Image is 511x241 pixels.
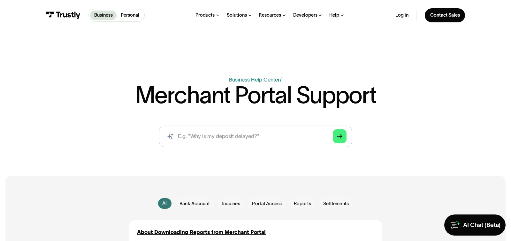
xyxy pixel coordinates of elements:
div: Contact Sales [430,12,460,18]
div: Help [329,12,339,18]
img: Trustly Logo [46,12,80,19]
div: AI Chat (Beta) [463,221,500,229]
span: Inquiries [222,200,240,207]
form: Search [159,126,352,147]
a: All [158,198,172,209]
div: Solutions [227,12,247,18]
div: / [280,77,282,82]
a: AI Chat (Beta) [444,214,506,236]
a: Contact Sales [425,8,465,22]
form: Email Form [129,198,382,210]
div: All [162,200,168,207]
span: Reports [294,200,311,207]
a: Business Help Center [229,77,280,82]
span: Settlements [323,200,349,207]
a: About Downloading Reports from Merchant Portal [137,228,266,236]
span: Portal Access [252,200,282,207]
div: Developers [293,12,317,18]
a: Personal [117,11,143,20]
span: Bank Account [179,200,210,207]
a: Log in [395,12,408,18]
div: Resources [259,12,281,18]
input: search [159,126,352,147]
p: Personal [121,12,139,19]
h1: Merchant Portal Support [135,84,376,107]
p: Business [94,12,113,19]
a: Business [90,11,117,20]
div: Products [195,12,215,18]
